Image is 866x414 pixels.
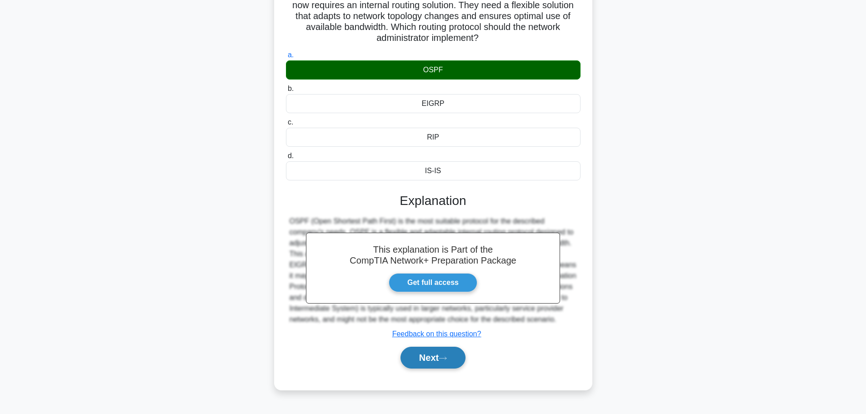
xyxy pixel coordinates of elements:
div: OSPF [286,60,581,80]
a: Feedback on this question? [392,330,481,338]
span: b. [288,85,294,92]
div: EIGRP [286,94,581,113]
button: Next [400,347,466,369]
span: d. [288,152,294,160]
h3: Explanation [291,193,575,209]
a: Get full access [389,273,477,292]
span: a. [288,51,294,59]
span: c. [288,118,293,126]
div: IS-IS [286,161,581,180]
div: OSPF (Open Shortest Path First) is the most suitable protocol for the described company's needs. ... [290,216,577,325]
div: RIP [286,128,581,147]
